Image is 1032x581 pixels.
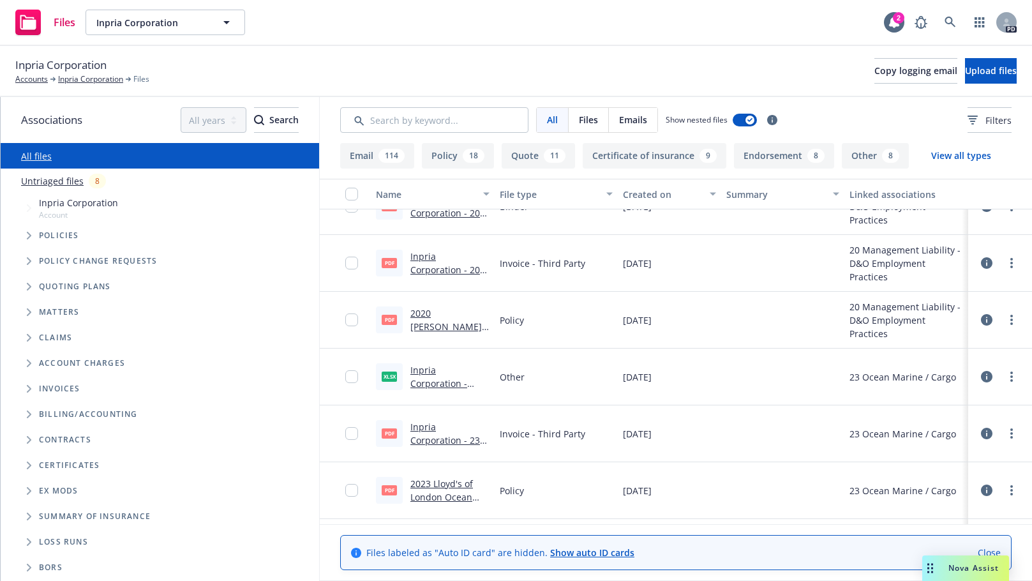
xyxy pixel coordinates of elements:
span: Loss Runs [39,538,88,546]
span: Associations [21,112,82,128]
input: Toggle Row Selected [345,427,358,440]
span: Files [133,73,149,85]
span: Copy logging email [874,64,957,77]
a: Inpria Corporation - [DATE] - Ocean Marine Cargo - Migration Document Checklist.xlsx [410,364,475,456]
span: Inpria Corporation [96,16,207,29]
div: 8 [89,174,106,188]
div: 9 [699,149,717,163]
button: Certificate of insurance [583,143,726,169]
span: Other [500,370,525,384]
a: more [1004,312,1019,328]
span: Files labeled as "Auto ID card" are hidden. [366,546,634,559]
a: 2020 [PERSON_NAME] Corporation Management Liability - Policy.pdf [410,307,482,386]
span: Filters [985,114,1012,127]
div: 20 Management Liability - D&O Employment Practices [849,243,963,283]
button: Quote [502,143,575,169]
button: Upload files [965,58,1017,84]
a: Switch app [967,10,992,35]
button: View all types [911,143,1012,169]
button: File type [495,179,618,209]
button: Copy logging email [874,58,957,84]
span: All [547,113,558,126]
span: Matters [39,308,79,316]
button: SearchSearch [254,107,299,133]
span: Policies [39,232,79,239]
div: Name [376,188,475,201]
span: Policy [500,484,524,497]
a: Search [938,10,963,35]
div: 23 Ocean Marine / Cargo [849,427,956,441]
button: Email [340,143,414,169]
input: Toggle Row Selected [345,313,358,326]
a: Show auto ID cards [550,547,634,559]
div: 2 [893,12,904,24]
a: Inpria Corporation [58,73,123,85]
div: 20 Management Liability - D&O Employment Practices [849,300,963,340]
span: [DATE] [623,427,652,441]
div: 18 [463,149,484,163]
input: Toggle Row Selected [345,484,358,497]
button: Inpria Corporation [86,10,245,35]
span: BORs [39,564,63,571]
button: Summary [721,179,845,209]
span: Files [54,17,75,27]
span: Nova Assist [948,562,999,573]
div: 23 Ocean Marine / Cargo [849,484,956,497]
div: Summary [726,188,826,201]
a: Untriaged files [21,174,84,188]
span: Files [579,113,598,126]
a: Close [978,546,1001,559]
svg: Search [254,115,264,125]
span: Ex Mods [39,487,78,495]
button: Name [371,179,495,209]
span: Billing/Accounting [39,411,138,418]
div: File type [500,188,599,201]
span: Invoice - Third Party [500,257,585,270]
span: Certificates [39,462,100,469]
a: more [1004,369,1019,384]
span: Inpria Corporation [15,57,107,73]
span: pdf [382,258,397,268]
span: [DATE] [623,370,652,384]
a: Inpria Corporation - 20 Management Liability - Invoice.pdf [410,250,480,316]
a: 2023 Lloyd's of London Ocean Marine Cargo - Policy.pdf [410,478,474,530]
span: Inpria Corporation [39,196,118,209]
div: Folder Tree Example [1,402,319,580]
span: Emails [619,113,647,126]
a: Report a Bug [908,10,934,35]
span: pdf [382,315,397,324]
button: Nova Assist [922,555,1009,581]
span: Quoting plans [39,283,111,290]
input: Select all [345,188,358,200]
a: Accounts [15,73,48,85]
a: more [1004,483,1019,498]
span: pdf [382,485,397,495]
span: Policy change requests [39,257,157,265]
span: Policy [500,313,524,327]
a: All files [21,150,52,162]
span: Invoice - Third Party [500,427,585,441]
span: Account [39,209,118,220]
span: pdf [382,428,397,438]
span: Contracts [39,436,91,444]
a: more [1004,426,1019,441]
span: Show nested files [666,114,728,125]
div: 11 [544,149,565,163]
div: Linked associations [849,188,963,201]
span: [DATE] [623,257,652,270]
a: Inpria Corporation - 23 Ocean Marine Cargo - Invoice.pdf [410,421,480,487]
button: Policy [422,143,494,169]
input: Toggle Row Selected [345,370,358,383]
span: Upload files [965,64,1017,77]
input: Toggle Row Selected [345,257,358,269]
div: Created on [623,188,701,201]
div: 114 [378,149,405,163]
button: Filters [968,107,1012,133]
span: Account charges [39,359,125,367]
span: Invoices [39,385,80,393]
div: Drag to move [922,555,938,581]
a: Files [10,4,80,40]
span: Claims [39,334,72,342]
span: [DATE] [623,313,652,327]
span: Filters [968,114,1012,127]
